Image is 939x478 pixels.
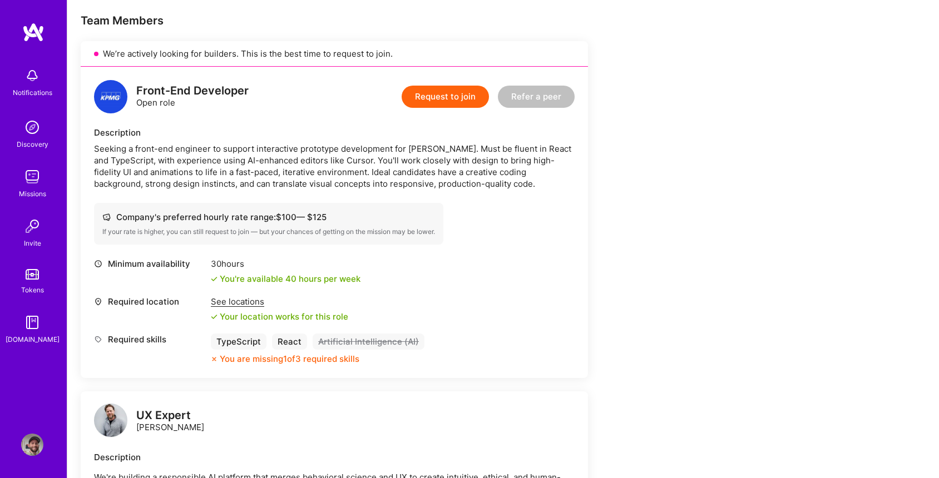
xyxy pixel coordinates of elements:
div: You are missing 1 of 3 required skills [220,353,359,365]
div: TypeScript [211,333,266,350]
img: discovery [21,116,43,138]
div: Invite [24,237,41,249]
div: Open role [136,85,249,108]
div: Description [94,451,575,463]
img: logo [94,404,127,437]
div: If your rate is higher, you can still request to join — but your chances of getting on the missio... [102,227,435,236]
div: Missions [19,188,46,200]
i: icon CloseOrange [211,356,218,362]
div: React [272,333,307,350]
div: Company's preferred hourly rate range: $ 100 — $ 125 [102,211,435,223]
div: [PERSON_NAME] [136,410,204,433]
div: Minimum availability [94,258,205,270]
img: bell [21,64,43,87]
button: Request to join [402,86,489,108]
div: UX Expert [136,410,204,421]
div: Notifications [13,87,52,98]
img: guide book [21,311,43,333]
div: Your location works for this role [211,311,348,322]
div: [DOMAIN_NAME] [6,333,60,345]
div: Front-End Developer [136,85,249,97]
div: See locations [211,296,348,307]
div: Artificial Intelligence (AI) [313,333,424,350]
img: teamwork [21,166,43,188]
div: 30 hours [211,258,360,270]
i: icon Check [211,276,218,282]
i: icon Location [94,297,102,306]
div: Required location [94,296,205,307]
div: We’re actively looking for builders. This is the best time to request to join. [81,41,588,67]
div: Team Members [81,13,588,28]
div: Tokens [21,284,44,296]
div: You're available 40 hours per week [211,273,360,285]
div: Seeking a front-end engineer to support interactive prototype development for [PERSON_NAME]. Must... [94,143,575,190]
div: Description [94,127,575,138]
i: icon Tag [94,335,102,343]
img: logo [94,80,127,113]
a: logo [94,404,127,440]
div: Discovery [17,138,48,150]
div: Required skills [94,333,205,345]
a: User Avatar [18,434,46,456]
img: tokens [26,269,39,280]
i: icon Clock [94,260,102,268]
img: Invite [21,215,43,237]
i: icon Check [211,313,218,320]
button: Refer a peer [498,86,575,108]
img: User Avatar [21,434,43,456]
img: logo [22,22,45,42]
i: icon Cash [102,213,111,221]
